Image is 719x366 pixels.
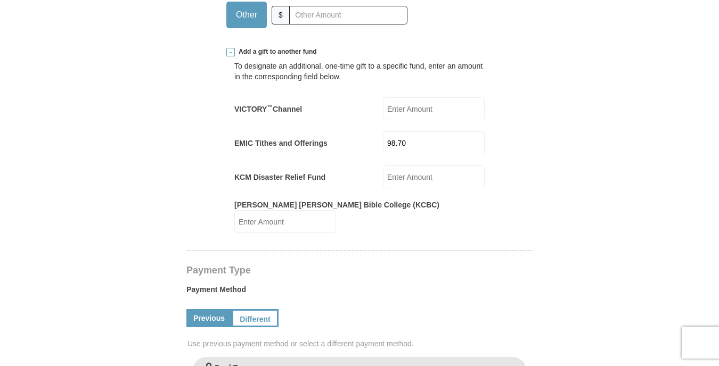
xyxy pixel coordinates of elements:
[289,6,407,24] input: Other Amount
[267,104,273,110] sup: ™
[232,309,279,327] a: Different
[186,266,533,274] h4: Payment Type
[272,6,290,24] span: $
[234,172,325,182] label: KCM Disaster Relief Fund
[383,131,485,154] input: Enter Amount
[234,104,302,114] label: VICTORY Channel
[231,7,263,23] span: Other
[234,199,439,210] label: [PERSON_NAME] [PERSON_NAME] Bible College (KCBC)
[383,97,485,120] input: Enter Amount
[186,284,533,300] label: Payment Method
[234,138,328,148] label: EMIC Tithes and Offerings
[187,338,534,349] span: Use previous payment method or select a different payment method.
[234,61,485,82] div: To designate an additional, one-time gift to a specific fund, enter an amount in the correspondin...
[234,210,336,233] input: Enter Amount
[235,47,317,56] span: Add a gift to another fund
[186,309,232,327] a: Previous
[383,165,485,188] input: Enter Amount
